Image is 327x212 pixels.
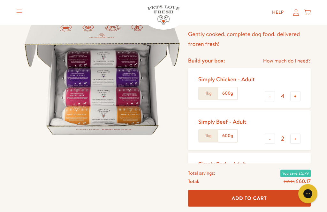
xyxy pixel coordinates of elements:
[188,169,215,178] span: Total savings:
[188,190,311,207] button: Add To Cart
[11,5,28,21] summary: Translation missing: en.sections.header.menu
[284,179,294,185] s: £65.96
[198,118,247,126] div: Simply Beef - Adult
[267,6,289,19] a: Help
[280,170,311,178] span: You save £5.79
[290,91,300,102] button: +
[218,130,237,142] label: 600g
[295,182,321,206] iframe: Gorgias live chat messenger
[198,76,255,83] div: Simply Chicken - Adult
[263,57,311,66] a: How much do I need?
[232,195,267,202] span: Add To Cart
[218,88,237,100] label: 600g
[265,134,275,144] button: -
[199,88,218,100] label: 1kg
[290,134,300,144] button: +
[188,178,199,186] span: Total:
[188,57,225,64] h4: Build your box:
[199,130,218,142] label: 1kg
[188,30,311,49] p: Gently cooked, complete dog food, delivered frozen fresh!
[198,161,246,168] div: Simply Pork - Adult
[148,6,179,25] img: Pets Love Fresh
[296,178,311,185] span: £60.17
[265,91,275,102] button: -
